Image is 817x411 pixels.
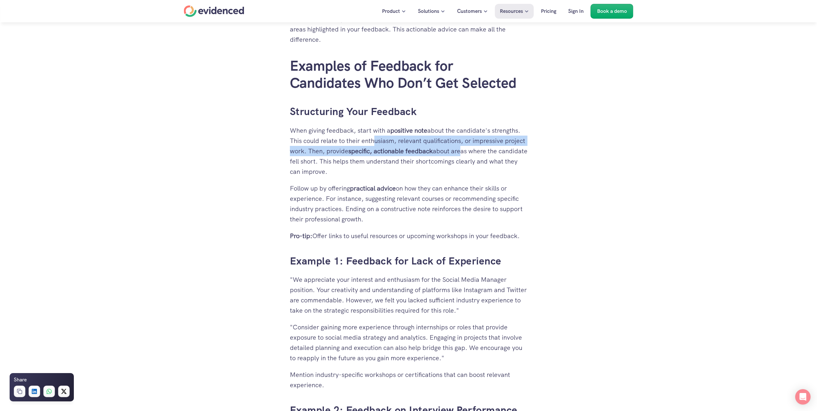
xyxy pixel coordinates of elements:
[597,7,627,15] p: Book a demo
[290,231,527,241] p: Offer links to useful resources or upcoming workshops in your feedback.
[290,104,527,119] h3: Structuring Your Feedback
[348,147,433,155] strong: specific, actionable feedback
[290,274,527,316] p: "We appreciate your interest and enthusiasm for the Social Media Manager position. Your creativit...
[568,7,584,15] p: Sign In
[457,7,482,15] p: Customers
[290,125,527,177] p: When giving feedback, start with a about the candidate's strengths. This could relate to their en...
[184,5,244,17] a: Home
[541,7,556,15] p: Pricing
[418,7,439,15] p: Solutions
[290,322,527,363] p: "Consider gaining more experience through internships or roles that provide exposure to social me...
[390,126,427,135] strong: positive note
[563,4,588,19] a: Sign In
[350,184,396,192] strong: practical advice
[290,232,312,240] strong: Pro-tip:
[500,7,523,15] p: Resources
[14,376,27,384] h6: Share
[290,183,527,224] p: Follow up by offering on how they can enhance their skills or experience. For instance, suggestin...
[290,58,527,92] h2: Examples of Feedback for Candidates Who Don’t Get Selected
[290,370,527,390] p: Mention industry-specific workshops or certifications that can boost relevant experience.
[536,4,561,19] a: Pricing
[290,254,527,268] h3: Example 1: Feedback for Lack of Experience
[591,4,633,19] a: Book a demo
[382,7,400,15] p: Product
[795,389,811,405] div: Open Intercom Messenger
